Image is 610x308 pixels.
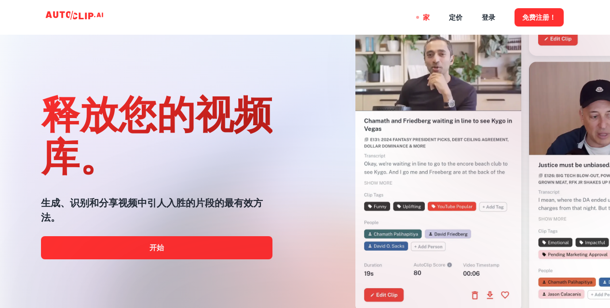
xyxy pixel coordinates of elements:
font: 生成、识别和分享视频中引人入胜的片段的最有效方法。 [41,197,263,223]
a: 开始 [41,236,272,259]
font: 免费注册！ [522,14,556,22]
font: 定价 [449,14,462,22]
button: 免费注册！ [515,8,564,26]
font: 释放您的视频库。 [41,90,272,178]
font: 家 [423,14,430,22]
font: 登录 [482,14,495,22]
